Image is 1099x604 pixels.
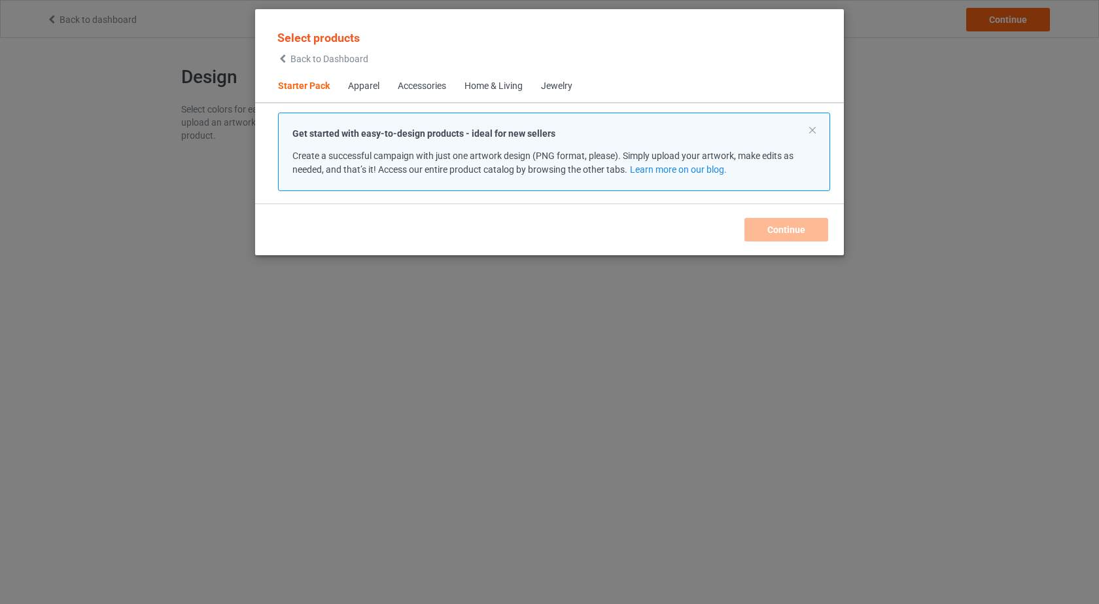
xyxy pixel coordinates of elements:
[630,164,727,175] a: Learn more on our blog.
[292,128,555,139] strong: Get started with easy-to-design products - ideal for new sellers
[464,80,523,93] div: Home & Living
[348,80,379,93] div: Apparel
[290,54,368,64] span: Back to Dashboard
[292,151,794,175] span: Create a successful campaign with just one artwork design (PNG format, please). Simply upload you...
[541,80,572,93] div: Jewelry
[277,31,360,44] span: Select products
[398,80,446,93] div: Accessories
[269,71,339,102] span: Starter Pack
